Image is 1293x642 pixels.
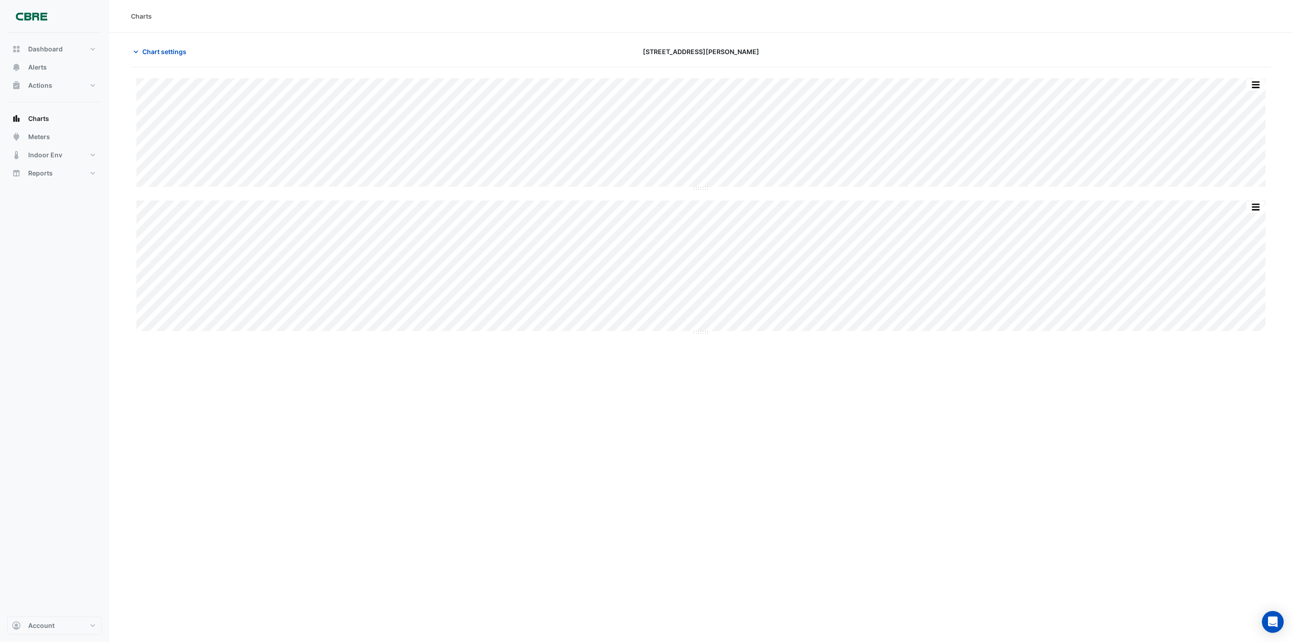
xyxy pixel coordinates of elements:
[7,40,102,58] button: Dashboard
[643,47,759,56] span: [STREET_ADDRESS][PERSON_NAME]
[131,44,192,60] button: Chart settings
[1247,201,1265,213] button: More Options
[142,47,186,56] span: Chart settings
[28,621,55,630] span: Account
[28,169,53,178] span: Reports
[28,132,50,141] span: Meters
[12,63,21,72] app-icon: Alerts
[28,45,63,54] span: Dashboard
[131,11,152,21] div: Charts
[12,150,21,160] app-icon: Indoor Env
[12,45,21,54] app-icon: Dashboard
[1247,79,1265,90] button: More Options
[7,617,102,635] button: Account
[12,114,21,123] app-icon: Charts
[28,150,62,160] span: Indoor Env
[12,169,21,178] app-icon: Reports
[12,132,21,141] app-icon: Meters
[1262,611,1284,633] div: Open Intercom Messenger
[7,110,102,128] button: Charts
[28,63,47,72] span: Alerts
[7,128,102,146] button: Meters
[7,58,102,76] button: Alerts
[28,81,52,90] span: Actions
[12,81,21,90] app-icon: Actions
[28,114,49,123] span: Charts
[11,7,52,25] img: Company Logo
[7,76,102,95] button: Actions
[7,164,102,182] button: Reports
[7,146,102,164] button: Indoor Env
